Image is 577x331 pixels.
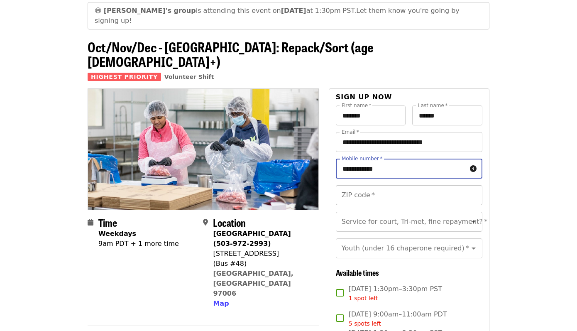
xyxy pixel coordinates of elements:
span: Highest Priority [88,73,161,81]
label: Mobile number [342,156,382,161]
span: Location [213,215,246,230]
strong: [DATE] [281,7,306,15]
button: Open [468,216,479,228]
span: [DATE] 9:00am–11:00am PDT [349,309,447,328]
img: Oct/Nov/Dec - Beaverton: Repack/Sort (age 10+) organized by Oregon Food Bank [88,89,318,209]
a: [GEOGRAPHIC_DATA], [GEOGRAPHIC_DATA] 97006 [213,270,293,297]
span: 1 spot left [349,295,378,302]
a: Volunteer Shift [164,74,214,80]
span: Time [98,215,117,230]
span: [DATE] 1:30pm–3:30pm PST [349,284,442,303]
label: Last name [418,103,447,108]
span: Map [213,299,229,307]
input: Last name [412,105,482,125]
button: Open [468,243,479,254]
span: Available times [336,267,379,278]
span: is attending this event on at 1:30pm PST. [104,7,357,15]
button: Map [213,299,229,309]
strong: [GEOGRAPHIC_DATA] (503-972-2993) [213,230,291,248]
span: grinning face emoji [95,7,102,15]
strong: Weekdays [98,230,136,238]
div: 9am PDT + 1 more time [98,239,179,249]
input: First name [336,105,406,125]
span: Oct/Nov/Dec - [GEOGRAPHIC_DATA]: Repack/Sort (age [DEMOGRAPHIC_DATA]+) [88,37,374,71]
div: [STREET_ADDRESS] [213,249,312,259]
span: 5 spots left [349,320,381,327]
i: map-marker-alt icon [203,218,208,226]
strong: [PERSON_NAME]'s group [104,7,196,15]
input: ZIP code [336,185,482,205]
div: (Bus #48) [213,259,312,269]
i: calendar icon [88,218,93,226]
i: circle-info icon [470,165,477,173]
label: Email [342,130,359,135]
input: Email [336,132,482,152]
span: Sign up now [336,93,392,101]
input: Mobile number [336,159,467,179]
label: First name [342,103,372,108]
